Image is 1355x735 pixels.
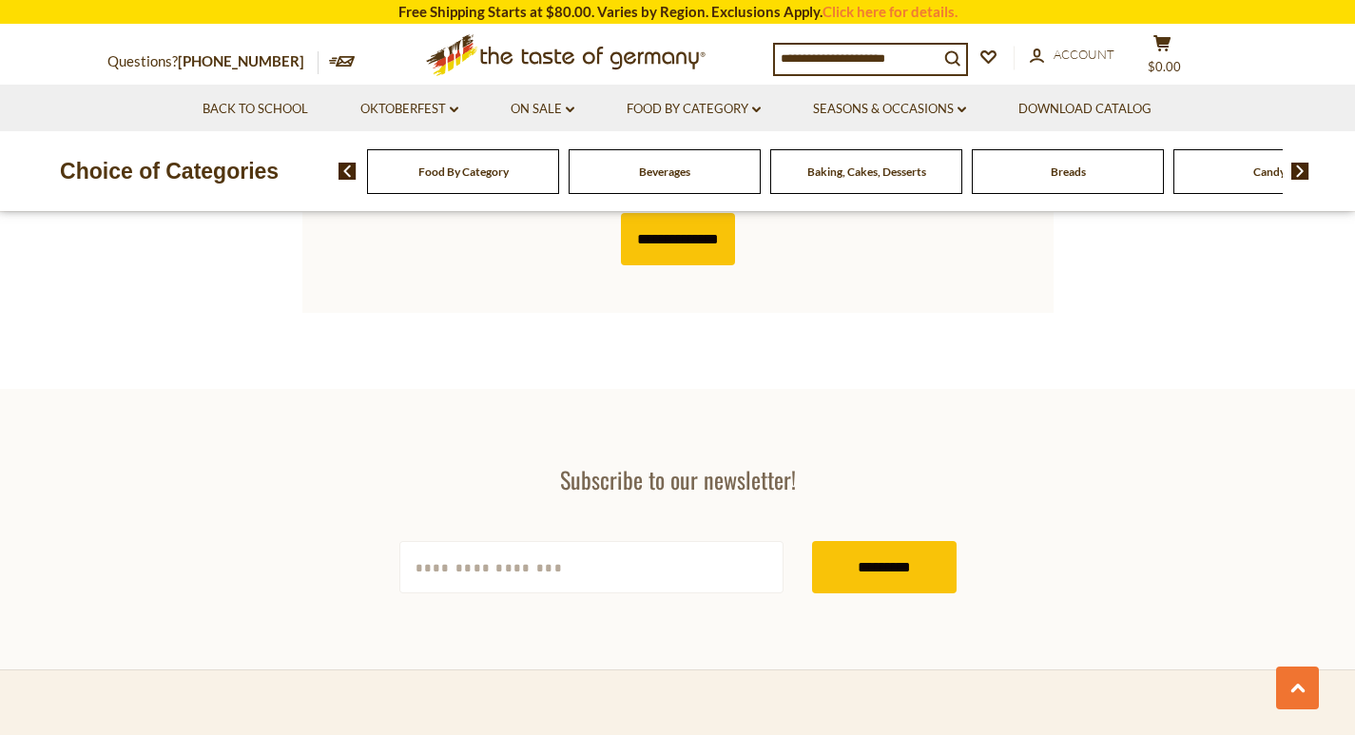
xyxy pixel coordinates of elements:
[399,465,957,493] h3: Subscribe to our newsletter!
[203,99,308,120] a: Back to School
[1018,99,1152,120] a: Download Catalog
[1134,34,1191,82] button: $0.00
[1291,163,1309,180] img: next arrow
[1030,45,1114,66] a: Account
[107,49,319,74] p: Questions?
[178,52,304,69] a: [PHONE_NUMBER]
[1054,47,1114,62] span: Account
[813,99,966,120] a: Seasons & Occasions
[823,3,958,20] a: Click here for details.
[1051,164,1086,179] a: Breads
[639,164,690,179] a: Beverages
[1148,59,1181,74] span: $0.00
[360,99,458,120] a: Oktoberfest
[339,163,357,180] img: previous arrow
[1253,164,1286,179] a: Candy
[511,99,574,120] a: On Sale
[627,99,761,120] a: Food By Category
[807,164,926,179] a: Baking, Cakes, Desserts
[418,164,509,179] a: Food By Category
